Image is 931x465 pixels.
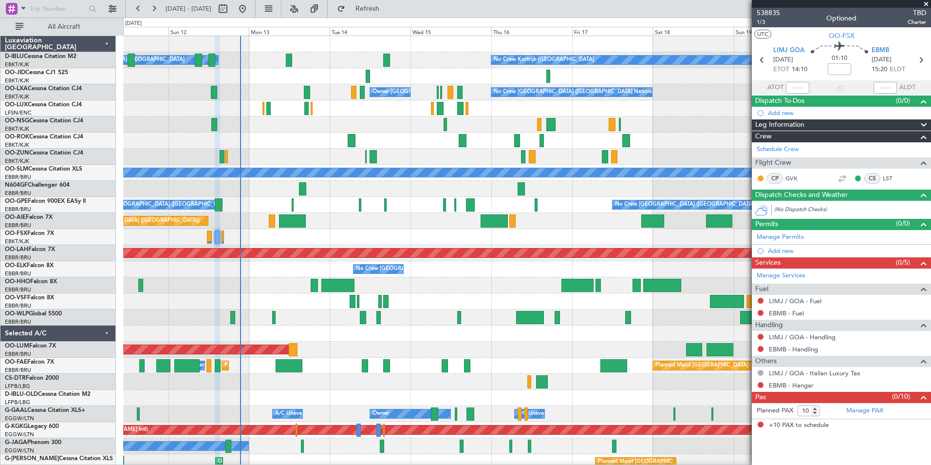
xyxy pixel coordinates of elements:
[5,311,62,317] a: OO-WLPGlobal 5500
[768,247,926,255] div: Add new
[5,399,30,406] a: LFPB/LBG
[5,61,29,68] a: EBKT/KJK
[757,232,804,242] a: Manage Permits
[769,297,821,305] a: LIMJ / GOA - Fuel
[5,263,54,269] a: OO-ELKFalcon 8X
[46,213,200,228] div: Planned Maint [GEOGRAPHIC_DATA] ([GEOGRAPHIC_DATA])
[896,218,910,229] span: (0/0)
[572,27,653,36] div: Fri 17
[5,440,61,446] a: G-JAGAPhenom 300
[757,145,799,155] a: Schedule Crew
[90,197,253,212] div: No Crew [GEOGRAPHIC_DATA] ([GEOGRAPHIC_DATA] National)
[5,424,28,429] span: G-KGKG
[30,1,86,16] input: Trip Number
[826,13,857,23] div: Optioned
[872,65,887,75] span: 15:20
[653,27,734,36] div: Sat 18
[792,65,807,75] span: 14:10
[5,118,29,124] span: OO-NSG
[773,55,793,65] span: [DATE]
[767,83,783,93] span: ATOT
[774,206,931,216] div: (No Dispatch Checks)
[5,318,31,326] a: EBBR/BRU
[5,431,34,438] a: EGGW/LTN
[5,150,83,156] a: OO-ZUNCessna Citation CJ4
[5,102,82,108] a: OO-LUXCessna Citation CJ4
[5,295,54,301] a: OO-VSFFalcon 8X
[883,174,905,183] a: LST
[5,214,53,220] a: OO-AIEFalcon 7X
[5,77,29,84] a: EBKT/KJK
[5,198,86,204] a: OO-GPEFalcon 900EX EASy II
[5,350,31,358] a: EBBR/BRU
[908,18,926,26] span: Charter
[655,358,832,373] div: Planned Maint [GEOGRAPHIC_DATA] ([GEOGRAPHIC_DATA] National)
[5,157,29,165] a: EBKT/KJK
[356,262,519,276] div: No Crew [GEOGRAPHIC_DATA] ([GEOGRAPHIC_DATA] National)
[5,166,82,172] a: OO-SLMCessna Citation XLS
[769,421,829,430] span: +10 PAX to schedule
[333,1,391,17] button: Refresh
[494,53,594,67] div: No Crew Kortrijk-[GEOGRAPHIC_DATA]
[410,27,491,36] div: Wed 15
[5,182,70,188] a: N604GFChallenger 604
[769,309,804,317] a: EBMB - Fuel
[5,102,28,108] span: OO-LUX
[5,182,28,188] span: N604GF
[908,8,926,18] span: TBD
[755,190,848,201] span: Dispatch Checks and Weather
[755,157,791,169] span: Flight Crew
[5,231,54,236] a: OO-FSXFalcon 7X
[872,46,889,56] span: EBMB
[5,134,29,140] span: OO-ROK
[757,18,780,26] span: 1/3
[767,173,783,184] div: CP
[615,197,778,212] div: No Crew [GEOGRAPHIC_DATA] ([GEOGRAPHIC_DATA] National)
[5,118,83,124] a: OO-NSGCessna Citation CJ4
[5,70,25,76] span: OO-JID
[5,367,31,374] a: EBBR/BRU
[5,174,31,181] a: EBBR/BRU
[5,440,27,446] span: G-JAGA
[5,254,31,261] a: EBBR/BRU
[330,27,410,36] div: Tue 14
[88,27,168,36] div: Sat 11
[896,257,910,268] span: (0/5)
[5,343,29,349] span: OO-LUM
[755,96,804,107] span: Dispatch To-Dos
[872,55,892,65] span: [DATE]
[769,369,860,377] a: LIMJ / GOA - Italian Luxury Tax
[5,286,31,293] a: EBBR/BRU
[166,4,211,13] span: [DATE] - [DATE]
[5,190,31,197] a: EBBR/BRU
[372,407,389,421] div: Owner
[755,320,783,331] span: Handling
[5,343,56,349] a: OO-LUMFalcon 7X
[755,119,804,131] span: Leg Information
[5,311,29,317] span: OO-WLP
[5,70,68,76] a: OO-JIDCessna CJ1 525
[5,295,27,301] span: OO-VSF
[899,83,915,93] span: ALDT
[832,54,847,63] span: 01:10
[846,406,883,416] a: Manage PAX
[5,415,34,422] a: EGGW/LTN
[249,27,330,36] div: Mon 13
[5,238,29,245] a: EBKT/KJK
[5,54,76,59] a: D-IBLUCessna Citation M2
[755,131,772,142] span: Crew
[755,257,781,269] span: Services
[5,270,31,277] a: EBBR/BRU
[5,247,55,252] a: OO-LAHFalcon 7X
[755,356,777,367] span: Others
[5,279,30,285] span: OO-HHO
[125,19,142,28] div: [DATE]
[785,174,807,183] a: GVK
[5,263,27,269] span: OO-ELK
[896,96,910,106] span: (0/0)
[5,214,26,220] span: OO-AIE
[25,23,103,30] span: All Aircraft
[769,333,836,341] a: LIMJ / GOA - Handling
[168,27,249,36] div: Sun 12
[224,358,310,373] div: Planned Maint Melsbroek Air Base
